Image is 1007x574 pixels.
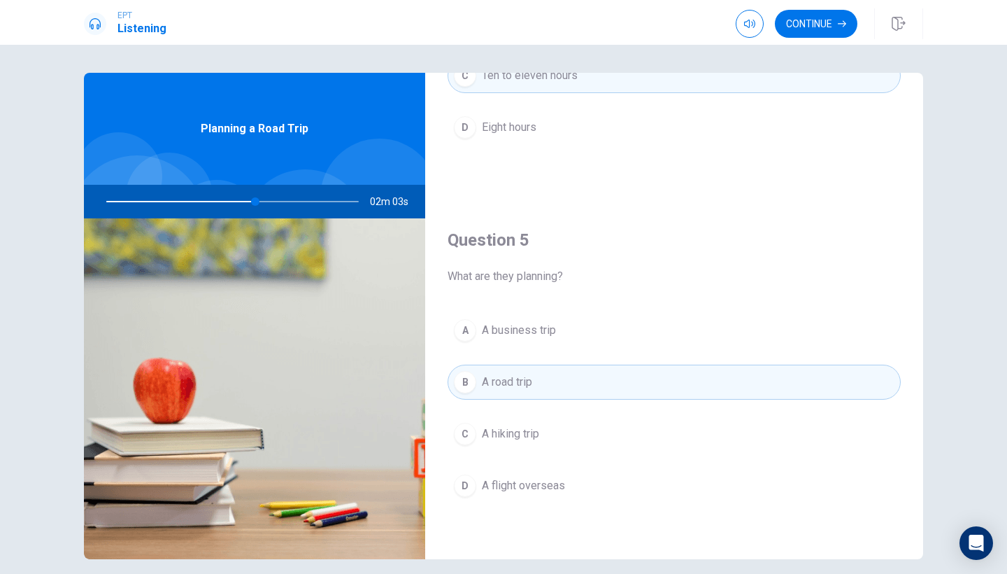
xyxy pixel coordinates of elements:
[448,416,901,451] button: CA hiking trip
[482,477,565,494] span: A flight overseas
[448,468,901,503] button: DA flight overseas
[959,526,993,560] div: Open Intercom Messenger
[448,313,901,348] button: AA business trip
[454,423,476,445] div: C
[448,110,901,145] button: DEight hours
[482,374,532,391] span: A road trip
[482,67,578,84] span: Ten to eleven hours
[84,218,425,559] img: Planning a Road Trip
[454,64,476,87] div: C
[482,426,539,442] span: A hiking trip
[448,58,901,93] button: CTen to eleven hours
[454,116,476,139] div: D
[448,365,901,400] button: BA road trip
[454,475,476,497] div: D
[775,10,857,38] button: Continue
[482,322,556,339] span: A business trip
[370,185,420,218] span: 02m 03s
[117,10,166,20] span: EPT
[482,119,536,136] span: Eight hours
[454,319,476,342] div: A
[448,229,901,251] h4: Question 5
[201,120,308,137] span: Planning a Road Trip
[454,371,476,393] div: B
[448,268,901,285] span: What are they planning?
[117,20,166,37] h1: Listening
